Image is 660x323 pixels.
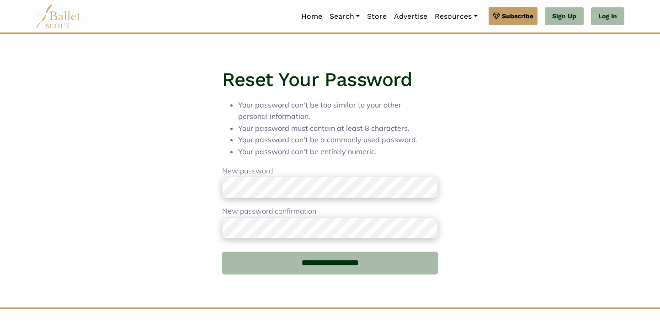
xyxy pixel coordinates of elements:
li: Your password can't be entirely numeric. [238,146,428,158]
a: Resources [431,7,481,26]
a: Log In [591,7,624,26]
a: Home [298,7,326,26]
img: gem.svg [493,11,500,21]
a: Search [326,7,363,26]
li: Your password can't be a commonly used password. [238,134,428,146]
p: New password confirmation [222,205,437,238]
p: New password [222,165,437,198]
li: Your password can't be too similar to your other personal information. [238,99,428,123]
a: Sign Up [545,7,584,26]
span: Subscribe [502,11,533,21]
h1: Reset Your Password [222,67,437,92]
a: Advertise [390,7,431,26]
a: Store [363,7,390,26]
li: Your password must contain at least 8 characters. [238,123,428,135]
a: Subscribe [489,7,538,25]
